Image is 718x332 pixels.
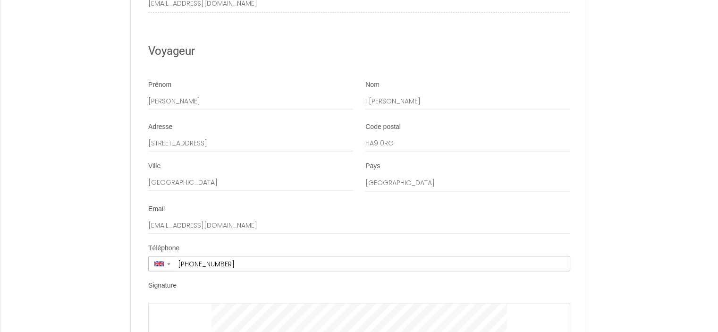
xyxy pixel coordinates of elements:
[148,42,570,60] h2: Voyageur
[148,243,179,253] label: Téléphone
[365,122,401,131] label: Code postal
[365,80,380,89] label: Nom
[148,122,172,131] label: Adresse
[148,281,177,290] label: Signature
[148,161,160,170] label: Ville
[148,204,165,213] label: Email
[365,161,380,170] label: Pays
[175,256,570,271] input: +44 7400 123456
[166,262,171,265] span: ▼
[148,80,171,89] label: Prénom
